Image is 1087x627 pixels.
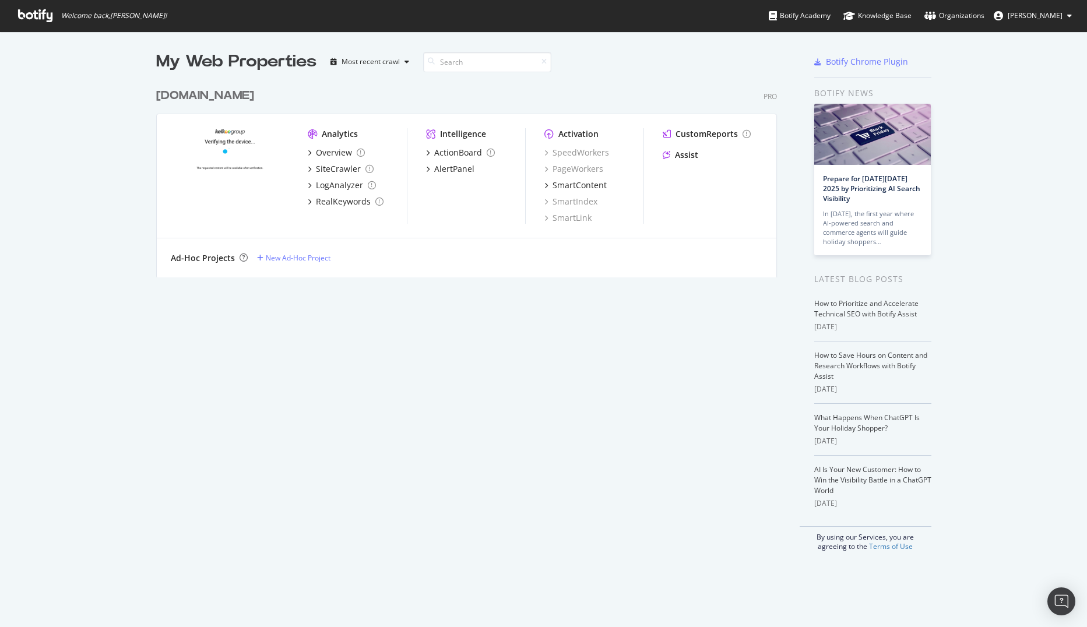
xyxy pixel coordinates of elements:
[156,87,259,104] a: [DOMAIN_NAME]
[814,498,931,509] div: [DATE]
[316,179,363,191] div: LogAnalyzer
[924,10,984,22] div: Organizations
[984,6,1081,25] button: [PERSON_NAME]
[544,212,592,224] a: SmartLink
[1008,10,1063,20] span: Nicolas Leroy
[544,147,609,158] a: SpeedWorkers
[257,253,330,263] a: New Ad-Hoc Project
[663,128,751,140] a: CustomReports
[676,128,738,140] div: CustomReports
[553,179,607,191] div: SmartContent
[171,252,235,264] div: Ad-Hoc Projects
[823,209,922,246] div: In [DATE], the first year where AI-powered search and commerce agents will guide holiday shoppers…
[814,298,919,319] a: How to Prioritize and Accelerate Technical SEO with Botify Assist
[434,147,482,158] div: ActionBoard
[316,163,361,175] div: SiteCrawler
[322,128,358,140] div: Analytics
[308,179,376,191] a: LogAnalyzer
[814,322,931,332] div: [DATE]
[814,464,931,495] a: AI Is Your New Customer: How to Win the Visibility Battle in a ChatGPT World
[814,350,927,381] a: How to Save Hours on Content and Research Workflows with Botify Assist
[308,147,365,158] a: Overview
[814,384,931,394] div: [DATE]
[326,52,414,71] button: Most recent crawl
[814,273,931,286] div: Latest Blog Posts
[764,91,777,101] div: Pro
[843,10,912,22] div: Knowledge Base
[663,149,698,161] a: Assist
[800,526,931,551] div: By using our Services, you are agreeing to the
[814,87,931,100] div: Botify news
[814,56,908,68] a: Botify Chrome Plugin
[423,52,551,72] input: Search
[544,196,597,207] a: SmartIndex
[308,196,384,207] a: RealKeywords
[544,163,603,175] a: PageWorkers
[769,10,831,22] div: Botify Academy
[558,128,599,140] div: Activation
[156,87,254,104] div: [DOMAIN_NAME]
[61,11,167,20] span: Welcome back, [PERSON_NAME] !
[308,163,374,175] a: SiteCrawler
[316,196,371,207] div: RealKeywords
[156,73,786,277] div: grid
[675,149,698,161] div: Assist
[156,50,316,73] div: My Web Properties
[440,128,486,140] div: Intelligence
[342,58,400,65] div: Most recent crawl
[544,179,607,191] a: SmartContent
[266,253,330,263] div: New Ad-Hoc Project
[316,147,352,158] div: Overview
[426,147,495,158] a: ActionBoard
[434,163,474,175] div: AlertPanel
[826,56,908,68] div: Botify Chrome Plugin
[814,436,931,446] div: [DATE]
[171,128,289,223] img: leguide.com
[823,174,920,203] a: Prepare for [DATE][DATE] 2025 by Prioritizing AI Search Visibility
[814,413,920,433] a: What Happens When ChatGPT Is Your Holiday Shopper?
[814,104,931,165] img: Prepare for Black Friday 2025 by Prioritizing AI Search Visibility
[426,163,474,175] a: AlertPanel
[869,541,913,551] a: Terms of Use
[1047,587,1075,615] div: Open Intercom Messenger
